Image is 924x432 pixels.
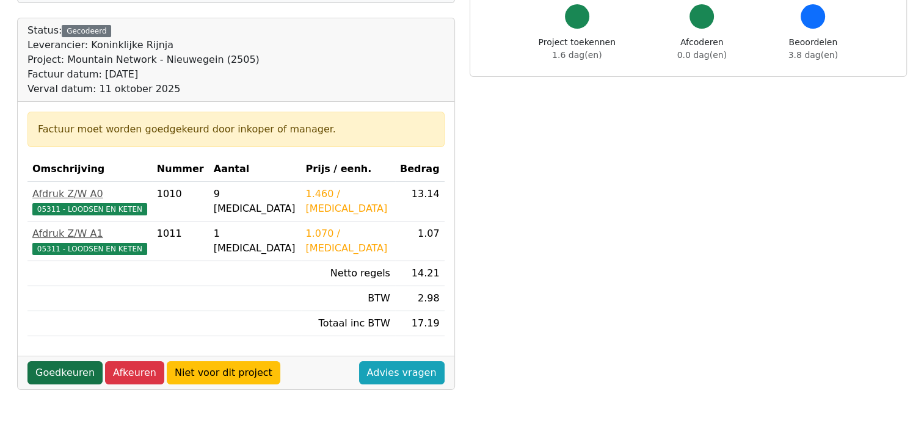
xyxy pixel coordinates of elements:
span: 05311 - LOODSEN EN KETEN [32,243,147,255]
div: Afdruk Z/W A1 [32,226,147,241]
td: BTW [301,286,395,311]
div: Gecodeerd [62,25,111,37]
th: Omschrijving [27,157,152,182]
span: 1.6 dag(en) [552,50,602,60]
td: 1011 [152,221,209,261]
div: Afdruk Z/W A0 [32,187,147,201]
a: Goedkeuren [27,361,103,384]
a: Afdruk Z/W A105311 - LOODSEN EN KETEN [32,226,147,256]
span: 05311 - LOODSEN EN KETEN [32,203,147,215]
span: 0.0 dag(en) [677,50,727,60]
td: 2.98 [395,286,445,311]
th: Aantal [209,157,301,182]
th: Prijs / eenh. [301,157,395,182]
a: Afkeuren [105,361,164,384]
div: Factuur moet worden goedgekeurd door inkoper of manager. [38,122,434,137]
a: Advies vragen [359,361,445,384]
div: 1.070 / [MEDICAL_DATA] [306,226,390,256]
td: 13.14 [395,182,445,221]
div: Verval datum: 11 oktober 2025 [27,82,260,96]
div: 9 [MEDICAL_DATA] [214,187,296,216]
div: Factuur datum: [DATE] [27,67,260,82]
a: Afdruk Z/W A005311 - LOODSEN EN KETEN [32,187,147,216]
div: Beoordelen [788,36,838,62]
th: Nummer [152,157,209,182]
div: Project toekennen [539,36,616,62]
td: Netto regels [301,261,395,286]
a: Niet voor dit project [167,361,280,384]
th: Bedrag [395,157,445,182]
div: Project: Mountain Network - Nieuwegein (2505) [27,52,260,67]
td: 14.21 [395,261,445,286]
div: 1 [MEDICAL_DATA] [214,226,296,256]
div: Afcoderen [677,36,727,62]
div: Leverancier: Koninklijke Rijnja [27,38,260,52]
td: 1010 [152,182,209,221]
td: 1.07 [395,221,445,261]
span: 3.8 dag(en) [788,50,838,60]
td: Totaal inc BTW [301,311,395,336]
div: Status: [27,23,260,96]
div: 1.460 / [MEDICAL_DATA] [306,187,390,216]
td: 17.19 [395,311,445,336]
